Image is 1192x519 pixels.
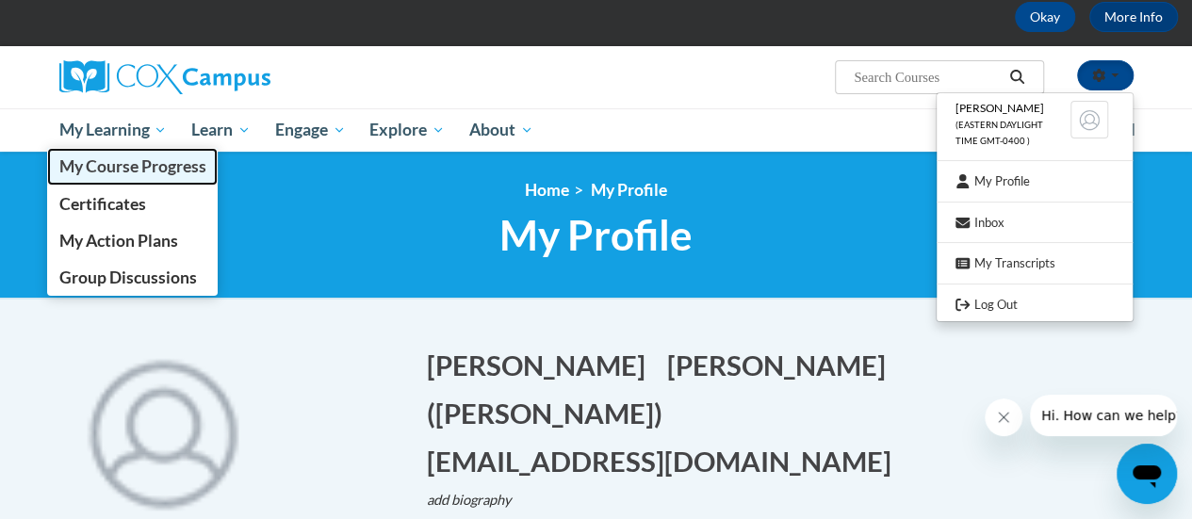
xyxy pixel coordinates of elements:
span: Group Discussions [58,268,196,287]
a: Group Discussions [47,259,219,296]
iframe: Button to launch messaging window [1117,444,1177,504]
a: About [457,108,546,152]
a: Inbox [937,211,1133,235]
iframe: Close message [985,398,1022,436]
span: (Eastern Daylight Time GMT-0400 ) [955,120,1043,146]
i: add biography [427,492,512,508]
iframe: Message from company [1030,395,1177,436]
a: Explore [357,108,457,152]
a: My Profile [937,170,1133,193]
span: Explore [369,119,445,141]
button: Edit screen name [427,394,675,432]
a: My Action Plans [47,222,219,259]
span: Certificates [58,194,145,214]
span: Engage [275,119,346,141]
a: Certificates [47,186,219,222]
span: My Profile [591,180,667,200]
input: Search Courses [852,66,1003,89]
img: Cox Campus [59,60,270,94]
a: Home [525,180,569,200]
div: Main menu [45,108,1148,152]
span: Learn [191,119,251,141]
span: [PERSON_NAME] [955,101,1044,115]
a: My Course Progress [47,148,219,185]
a: Learn [179,108,263,152]
button: Edit first name [427,346,658,384]
a: Engage [263,108,358,152]
span: My Learning [58,119,167,141]
span: Hi. How can we help? [11,13,153,28]
button: Edit biography [427,490,527,511]
a: More Info [1089,2,1178,32]
button: Okay [1015,2,1075,32]
img: Learner Profile Avatar [1070,101,1108,138]
span: My Action Plans [58,231,177,251]
a: My Transcripts [937,251,1133,275]
span: My Profile [499,210,693,260]
span: My Course Progress [58,156,205,176]
button: Account Settings [1077,60,1134,90]
button: Search [1003,66,1031,89]
button: Edit last name [667,346,898,384]
span: About [469,119,533,141]
a: Logout [937,293,1133,316]
button: Edit email address [427,442,904,480]
a: My Learning [47,108,180,152]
